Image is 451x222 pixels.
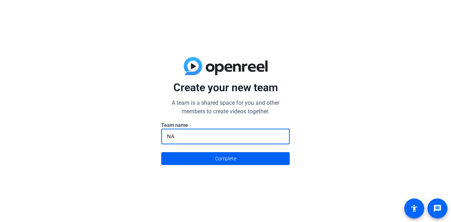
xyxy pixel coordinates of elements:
span: Complete [215,152,236,165]
img: blue-gradient.svg [184,57,268,76]
label: Team name [161,122,290,129]
p: Create your new team [161,81,290,94]
mat-icon: message [433,204,442,213]
mat-icon: accessibility [410,204,419,213]
input: Enter here [167,132,284,141]
p: A team is a shared space for you and other members to create videos together. [161,99,290,116]
button: Complete [161,152,290,165]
